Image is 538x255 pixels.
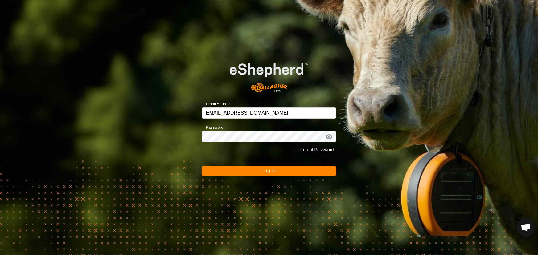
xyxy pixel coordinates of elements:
span: Log In [261,168,277,173]
a: Forgot Password [300,147,334,152]
label: Email Address [202,101,231,107]
input: Email Address [202,107,336,119]
label: Password [202,124,223,131]
button: Log In [202,166,336,176]
div: Open chat [517,218,535,237]
img: E-shepherd Logo [215,52,323,98]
